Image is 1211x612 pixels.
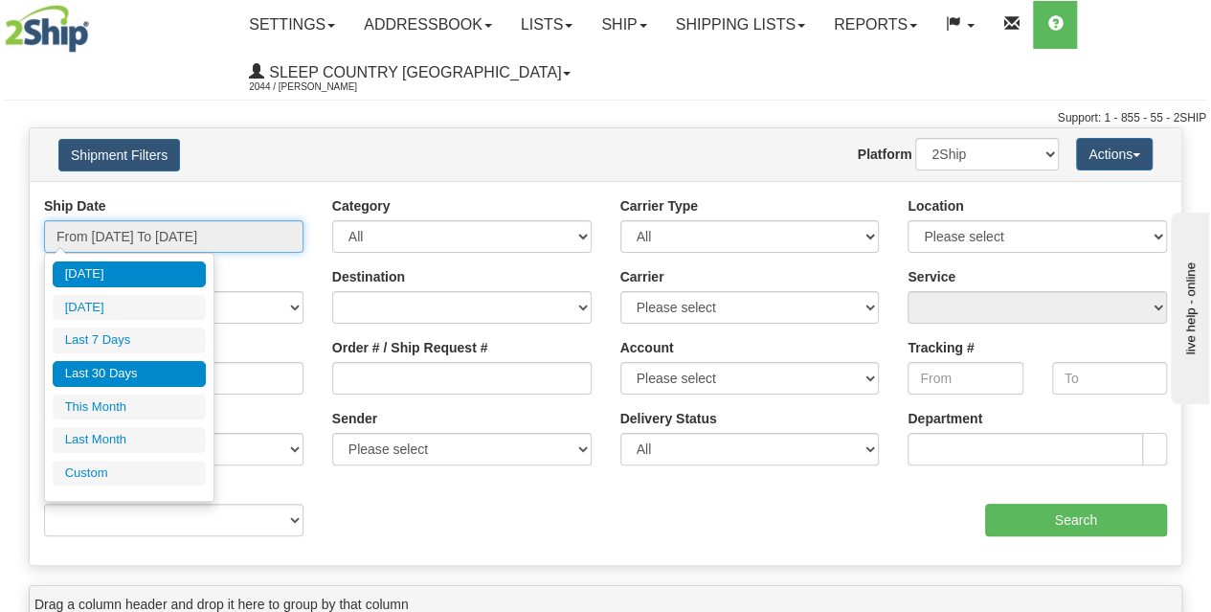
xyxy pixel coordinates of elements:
[332,409,377,428] label: Sender
[620,338,674,357] label: Account
[587,1,661,49] a: Ship
[819,1,931,49] a: Reports
[908,196,963,215] label: Location
[53,295,206,321] li: [DATE]
[908,362,1022,395] input: From
[662,1,819,49] a: Shipping lists
[620,409,717,428] label: Delivery Status
[908,409,982,428] label: Department
[14,16,177,31] div: live help - online
[620,267,664,286] label: Carrier
[249,78,392,97] span: 2044 / [PERSON_NAME]
[1052,362,1167,395] input: To
[235,49,585,97] a: Sleep Country [GEOGRAPHIC_DATA] 2044 / [PERSON_NAME]
[908,267,955,286] label: Service
[5,110,1206,126] div: Support: 1 - 855 - 55 - 2SHIP
[985,504,1168,536] input: Search
[53,361,206,387] li: Last 30 Days
[1167,208,1209,403] iframe: chat widget
[332,267,405,286] label: Destination
[332,196,391,215] label: Category
[235,1,349,49] a: Settings
[53,395,206,420] li: This Month
[53,461,206,487] li: Custom
[44,196,106,215] label: Ship Date
[858,145,912,164] label: Platform
[5,5,89,53] img: logo2044.jpg
[620,196,698,215] label: Carrier Type
[1076,138,1153,170] button: Actions
[58,139,180,171] button: Shipment Filters
[908,338,974,357] label: Tracking #
[53,427,206,453] li: Last Month
[332,338,488,357] label: Order # / Ship Request #
[264,64,561,80] span: Sleep Country [GEOGRAPHIC_DATA]
[53,261,206,287] li: [DATE]
[349,1,506,49] a: Addressbook
[53,328,206,353] li: Last 7 Days
[506,1,587,49] a: Lists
